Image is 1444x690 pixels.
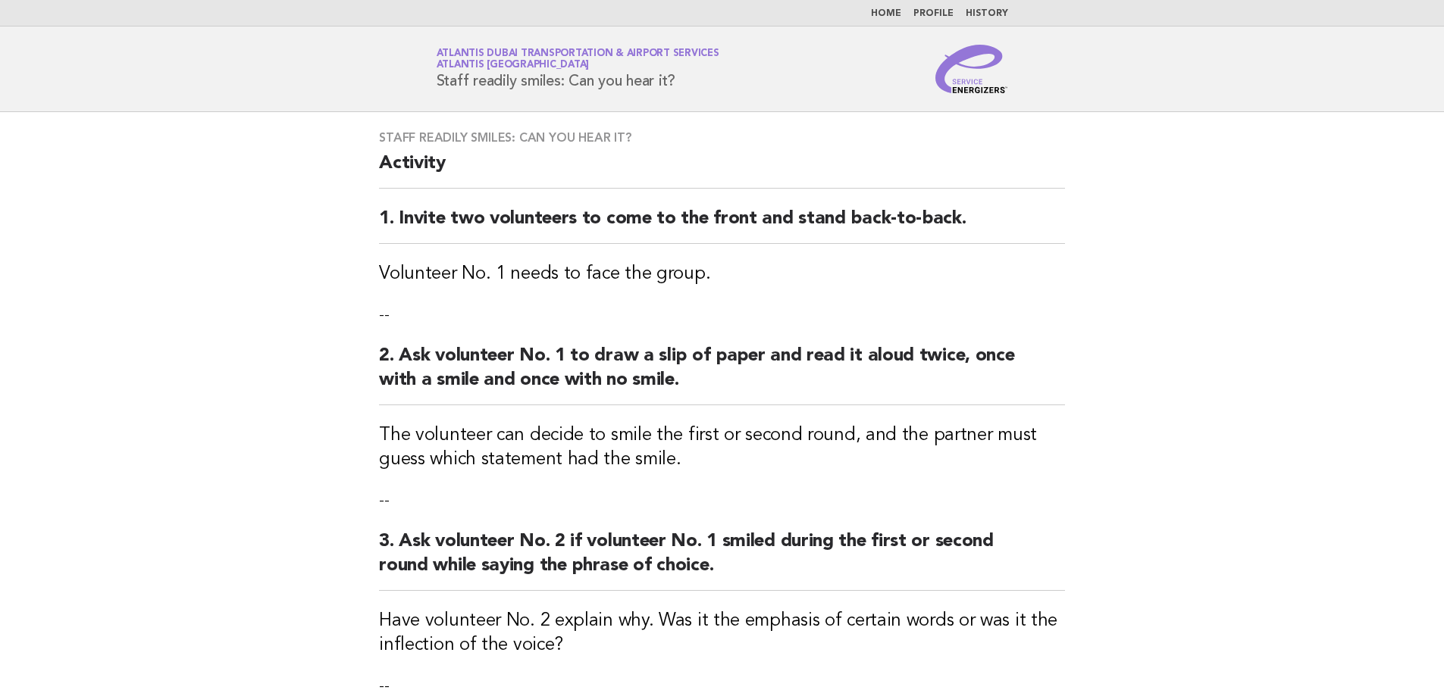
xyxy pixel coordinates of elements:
[379,304,1065,326] p: --
[437,61,590,70] span: Atlantis [GEOGRAPHIC_DATA]
[379,262,1065,286] h3: Volunteer No. 1 needs to face the group.
[379,130,1065,145] h3: Staff readily smiles: Can you hear it?
[966,9,1008,18] a: History
[379,207,1065,244] h2: 1. Invite two volunteers to come to the front and stand back-to-back.
[379,151,1065,189] h2: Activity
[379,529,1065,591] h2: 3. Ask volunteer No. 2 if volunteer No. 1 smiled during the first or second round while saying th...
[913,9,954,18] a: Profile
[379,609,1065,657] h3: Have volunteer No. 2 explain why. Was it the emphasis of certain words or was it the inflection o...
[379,344,1065,405] h2: 2. Ask volunteer No. 1 to draw a slip of paper and read it aloud twice, once with a smile and onc...
[935,45,1008,93] img: Service Energizers
[437,49,719,89] h1: Staff readily smiles: Can you hear it?
[379,490,1065,511] p: --
[379,423,1065,472] h3: The volunteer can decide to smile the first or second round, and the partner must guess which sta...
[871,9,901,18] a: Home
[437,48,719,70] a: Atlantis Dubai Transportation & Airport ServicesAtlantis [GEOGRAPHIC_DATA]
